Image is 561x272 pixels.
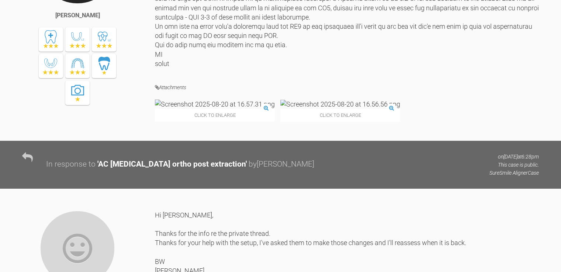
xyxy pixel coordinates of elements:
[280,100,400,109] img: Screenshot 2025-08-20 at 16.56.56.png
[55,11,100,20] div: [PERSON_NAME]
[97,158,247,171] div: ' AC [MEDICAL_DATA] ortho post extraction '
[489,153,539,161] p: on [DATE] at 6:28pm
[155,83,539,92] h4: Attachments
[155,100,275,109] img: Screenshot 2025-08-20 at 16.57.31.png
[249,158,314,171] div: by [PERSON_NAME]
[280,109,400,122] span: Click to enlarge
[489,161,539,169] p: This case is public.
[489,169,539,177] p: SureSmile Aligner Case
[46,158,96,171] div: In response to
[155,109,275,122] span: Click to enlarge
